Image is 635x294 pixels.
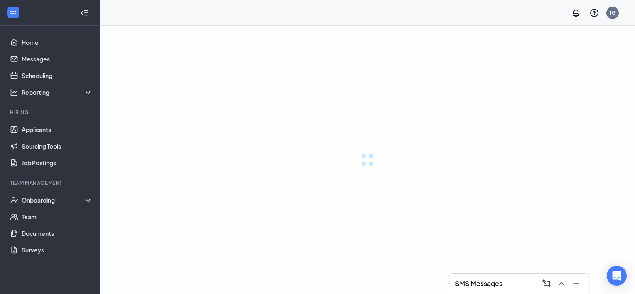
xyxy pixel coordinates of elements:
a: Applicants [22,121,93,138]
svg: WorkstreamLogo [9,8,17,17]
h3: SMS Messages [455,279,502,288]
svg: Analysis [10,88,18,96]
div: Team Management [10,179,91,186]
svg: ComposeMessage [541,279,551,289]
div: Reporting [22,88,93,96]
a: Scheduling [22,67,93,84]
svg: UserCheck [10,196,18,204]
a: Home [22,34,93,51]
svg: ChevronUp [556,279,566,289]
button: ChevronUp [554,277,567,290]
div: TG [609,9,616,16]
button: Minimize [569,277,582,290]
a: Messages [22,51,93,67]
a: Surveys [22,242,93,258]
div: Hiring [10,109,91,116]
svg: Minimize [571,279,581,289]
div: Onboarding [22,196,93,204]
div: Open Intercom Messenger [607,266,627,286]
svg: Notifications [571,8,581,18]
svg: QuestionInfo [589,8,599,18]
button: ComposeMessage [539,277,552,290]
a: Documents [22,225,93,242]
a: Job Postings [22,154,93,171]
a: Sourcing Tools [22,138,93,154]
svg: Collapse [80,9,89,17]
a: Team [22,208,93,225]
